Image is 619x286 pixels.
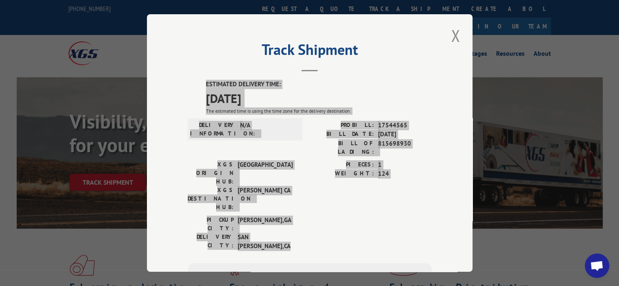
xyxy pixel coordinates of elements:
label: BILL OF LADING: [310,139,374,156]
label: ESTIMATED DELIVERY TIME: [206,80,432,89]
span: [GEOGRAPHIC_DATA] [238,160,293,186]
label: BILL DATE: [310,130,374,139]
label: PIECES: [310,160,374,170]
label: DELIVERY CITY: [188,233,234,251]
span: [PERSON_NAME] , GA [238,216,293,233]
label: PICKUP CITY: [188,216,234,233]
span: SAN [PERSON_NAME] , CA [238,233,293,251]
label: PROBILL: [310,121,374,130]
label: DELIVERY INFORMATION: [190,121,236,138]
span: 17544565 [378,121,432,130]
label: WEIGHT: [310,169,374,179]
span: N/A [240,121,295,138]
label: XGS DESTINATION HUB: [188,186,234,212]
button: Close modal [448,24,462,47]
span: [DATE] [206,89,432,107]
span: 815698930 [378,139,432,156]
h2: Track Shipment [188,44,432,59]
label: XGS ORIGIN HUB: [188,160,234,186]
span: [PERSON_NAME] CA [238,186,293,212]
span: [DATE] [378,130,432,139]
span: 1 [378,160,432,170]
span: 124 [378,169,432,179]
a: Open chat [585,253,609,278]
div: The estimated time is using the time zone for the delivery destination. [206,107,432,115]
